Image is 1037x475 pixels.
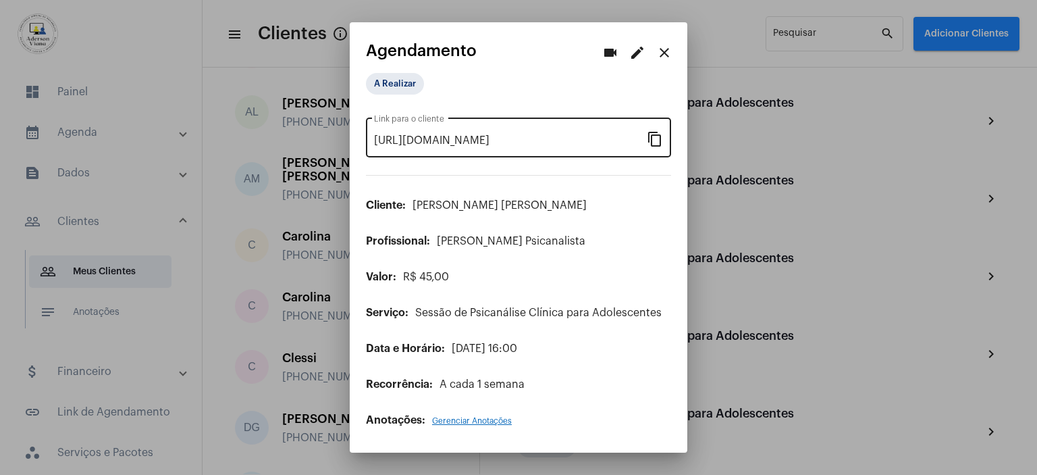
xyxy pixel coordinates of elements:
span: Profissional: [366,236,430,247]
span: Data e Horário: [366,343,445,354]
span: Valor: [366,272,396,282]
mat-icon: videocam [602,45,618,61]
mat-chip: A Realizar [366,73,424,95]
span: Anotações: [366,415,425,426]
span: Agendamento [366,42,477,59]
span: Recorrência: [366,379,433,390]
span: A cada 1 semana [440,379,525,390]
mat-icon: close [656,45,672,61]
span: Serviço: [366,307,408,318]
span: Sessão de Psicanálise Clínica para Adolescentes [415,307,662,318]
input: Link [374,134,647,147]
span: [PERSON_NAME] [PERSON_NAME] [413,200,587,211]
mat-icon: edit [629,45,645,61]
mat-icon: content_copy [647,130,663,147]
span: [PERSON_NAME] Psicanalista [437,236,585,247]
span: [DATE] 16:00 [452,343,517,354]
span: Cliente: [366,200,406,211]
span: R$ 45,00 [403,272,449,282]
span: Gerenciar Anotações [432,417,512,425]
